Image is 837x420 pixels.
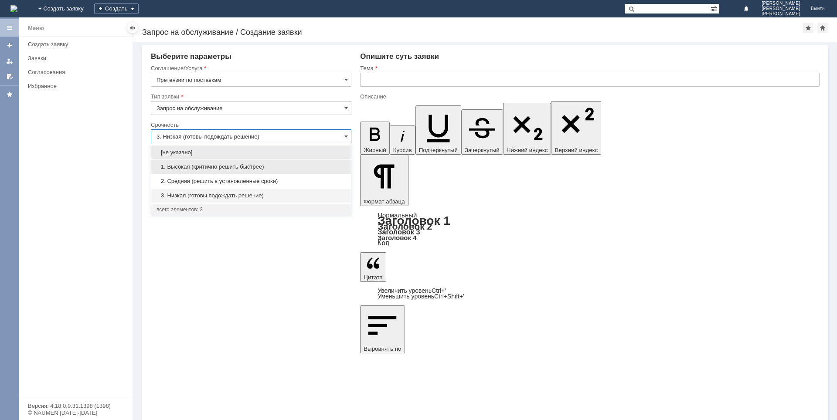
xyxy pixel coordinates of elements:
a: Код [378,239,389,247]
span: 3. Низкая (готовы подождать решение) [157,192,346,199]
button: Выровнять по [360,305,405,353]
span: Ctrl+' [432,287,446,294]
span: Цитата [364,274,383,281]
span: [PERSON_NAME] [762,6,800,11]
span: Выберите параметры [151,52,231,61]
div: Соглашение/Услуга [151,65,350,71]
a: Заголовок 2 [378,221,432,231]
a: Создать заявку [3,38,17,52]
button: Курсив [390,125,415,155]
span: 2. Средняя (решить в установленные сроки) [157,178,346,185]
span: Подчеркнутый [419,147,458,153]
div: Создать [94,3,139,14]
div: Цитата [360,288,820,299]
div: Скрыть меню [127,23,138,33]
a: Заголовок 4 [378,234,416,241]
a: Заголовок 1 [378,214,450,227]
div: Срочность [151,122,350,128]
span: 1. Высокая (критично решить быстрее) [157,163,346,170]
span: Зачеркнутый [465,147,500,153]
div: Заявки [28,55,127,61]
a: Increase [378,287,446,294]
span: Нижний индекс [507,147,548,153]
a: Decrease [378,293,464,300]
a: Мои согласования [3,70,17,84]
div: Согласования [28,69,127,75]
a: Перейти на домашнюю страницу [10,5,17,12]
span: Расширенный поиск [711,4,719,12]
button: Подчеркнутый [415,105,461,155]
div: всего элементов: 3 [157,206,346,213]
a: Мои заявки [3,54,17,68]
span: Ctrl+Shift+' [434,293,464,300]
span: Жирный [364,147,386,153]
div: Меню [28,23,44,34]
span: [PERSON_NAME] [762,1,800,6]
a: Нормальный [378,211,417,219]
a: Создать заявку [24,37,131,51]
span: Формат абзаца [364,198,405,205]
span: Выровнять по [364,345,401,352]
div: Сделать домашней страницей [817,23,828,33]
span: Верхний индекс [555,147,598,153]
button: Жирный [360,122,390,155]
button: Зачеркнутый [461,109,503,155]
div: Тип заявки [151,94,350,99]
a: Заголовок 3 [378,228,420,236]
a: Заявки [24,51,131,65]
button: Верхний индекс [551,101,601,155]
div: Создать заявку [28,41,127,47]
button: Нижний индекс [503,103,551,155]
div: © NAUMEN [DATE]-[DATE] [28,410,124,416]
div: Формат абзаца [360,212,820,246]
div: Запрос на обслуживание / Создание заявки [142,28,803,37]
div: Описание [360,94,818,99]
img: logo [10,5,17,12]
span: Опишите суть заявки [360,52,439,61]
div: Избранное [28,83,118,89]
div: Добавить в избранное [803,23,813,33]
span: [не указано] [157,149,346,156]
button: Цитата [360,252,386,282]
div: Тема [360,65,818,71]
div: Версия: 4.18.0.9.31.1398 (1398) [28,403,124,409]
span: [PERSON_NAME] [762,11,800,17]
span: Курсив [393,147,412,153]
button: Формат абзаца [360,155,408,206]
a: Согласования [24,65,131,79]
